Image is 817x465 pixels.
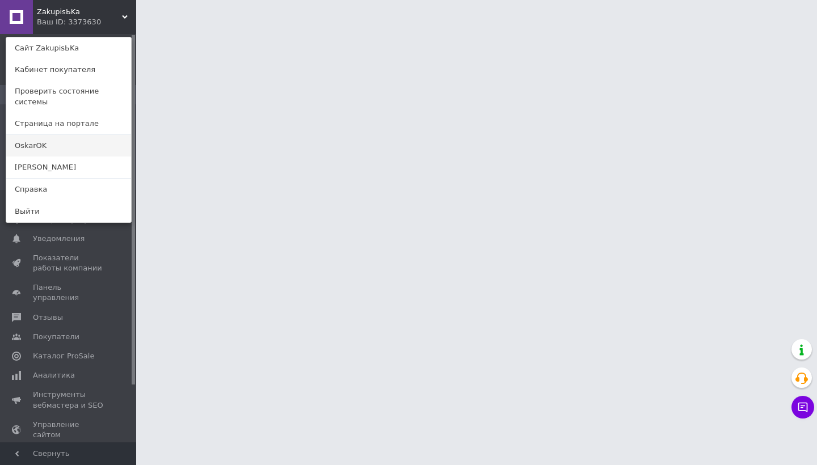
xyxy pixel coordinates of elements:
span: Показатели работы компании [33,253,105,273]
span: Отзывы [33,312,63,323]
span: ZakupisЬKa [37,7,122,17]
span: Покупатели [33,332,79,342]
div: Ваш ID: 3373630 [37,17,85,27]
a: Страница на портале [6,113,131,134]
span: Панель управления [33,282,105,303]
span: Каталог ProSale [33,351,94,361]
a: [PERSON_NAME] [6,157,131,178]
a: Сайт ZakupisЬKa [6,37,131,59]
a: Выйти [6,201,131,222]
button: Чат с покупателем [791,396,814,418]
span: Управление сайтом [33,420,105,440]
a: Справка [6,179,131,200]
a: Кабинет покупателя [6,59,131,81]
span: Уведомления [33,234,85,244]
span: Аналитика [33,370,75,381]
a: Проверить состояние системы [6,81,131,112]
a: OskarOK [6,135,131,157]
span: Инструменты вебмастера и SEO [33,390,105,410]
